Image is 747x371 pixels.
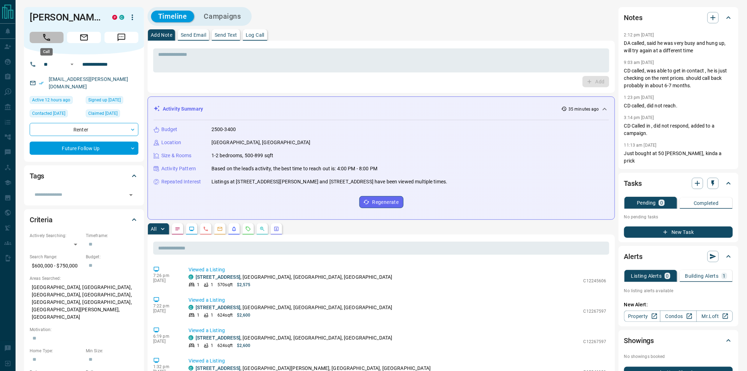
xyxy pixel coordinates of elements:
p: Listing Alerts [631,273,662,278]
p: CD called, did not reach. [624,102,733,110]
p: Send Email [181,33,206,37]
div: Thu Dec 26 2019 [86,96,138,106]
p: 0 [660,200,663,205]
p: Log Call [246,33,264,37]
p: C12267597 [584,308,606,314]
p: Activity Summary [163,105,203,113]
p: Timeframe: [86,232,138,239]
div: Criteria [30,211,138,228]
p: Budget: [86,254,138,260]
p: 2:12 pm [DATE] [624,33,654,37]
p: Budget [161,126,178,133]
p: CD Called in , did not respond, added to a campaign. [624,122,733,137]
p: 7:22 pm [153,304,178,308]
a: Condos [660,311,697,322]
p: [DATE] [153,339,178,344]
div: Future Follow Up [30,142,138,155]
p: 1 [197,282,199,288]
p: 624 sqft [217,342,233,349]
p: [GEOGRAPHIC_DATA], [GEOGRAPHIC_DATA] [211,139,311,146]
h2: Showings [624,335,654,346]
p: [GEOGRAPHIC_DATA], [GEOGRAPHIC_DATA], [GEOGRAPHIC_DATA], [GEOGRAPHIC_DATA], [GEOGRAPHIC_DATA], [G... [30,282,138,323]
p: All [151,226,156,231]
button: Open [126,190,136,200]
a: [EMAIL_ADDRESS][PERSON_NAME][DOMAIN_NAME] [49,76,129,89]
p: Size & Rooms [161,152,192,159]
a: [STREET_ADDRESS] [196,335,240,341]
h2: Criteria [30,214,53,225]
p: 1 [211,342,213,349]
div: Showings [624,332,733,349]
button: Campaigns [197,11,248,22]
a: [STREET_ADDRESS] [196,305,240,310]
div: Notes [624,9,733,26]
p: $2,600 [237,342,251,349]
p: 6:19 pm [153,334,178,339]
p: $600,000 - $750,000 [30,260,82,272]
div: Tue Jan 12 2021 [86,110,138,119]
h2: Tags [30,170,44,182]
div: Tags [30,167,138,184]
p: New Alert: [624,301,733,308]
svg: Notes [175,226,180,232]
p: Actively Searching: [30,232,82,239]
p: Search Range: [30,254,82,260]
p: 1:23 pm [DATE] [624,95,654,100]
p: 1 [211,312,213,318]
p: , [GEOGRAPHIC_DATA], [GEOGRAPHIC_DATA], [GEOGRAPHIC_DATA] [196,304,393,311]
p: Pending [637,200,656,205]
p: Repeated Interest [161,178,201,185]
p: $2,600 [237,312,251,318]
p: Motivation: [30,326,138,333]
a: Mr.Loft [697,311,733,322]
div: Tasks [624,175,733,192]
div: Fri Aug 15 2025 [30,110,82,119]
p: No listing alerts available [624,288,733,294]
p: 570 sqft [217,282,233,288]
span: Message [104,32,138,43]
p: No showings booked [624,353,733,360]
svg: Emails [217,226,223,232]
p: C12245606 [584,278,606,284]
svg: Listing Alerts [231,226,237,232]
div: Call [40,48,53,55]
div: condos.ca [119,15,124,20]
button: Timeline [151,11,194,22]
p: 1 [211,282,213,288]
a: Property [624,311,661,322]
span: Contacted [DATE] [32,110,65,117]
span: Claimed [DATE] [88,110,118,117]
p: Min Size: [86,348,138,354]
a: [STREET_ADDRESS] [196,365,240,371]
h2: Tasks [624,178,642,189]
p: Location [161,139,181,146]
p: Building Alerts [685,273,719,278]
p: CD called, was able to get in contact , he is just checking on the rent prices. should call back ... [624,67,733,89]
p: Send Text [215,33,237,37]
span: Call [30,32,64,43]
svg: Calls [203,226,209,232]
div: property.ca [112,15,117,20]
p: $2,575 [237,282,251,288]
div: condos.ca [189,366,193,371]
div: Activity Summary35 minutes ago [154,102,609,116]
p: Based on the lead's activity, the best time to reach out is: 4:00 PM - 8:00 PM [211,165,377,172]
div: condos.ca [189,305,193,310]
button: New Task [624,226,733,238]
svg: Lead Browsing Activity [189,226,195,232]
p: [DATE] [153,278,178,283]
svg: Opportunities [259,226,265,232]
p: 624 sqft [217,312,233,318]
span: Signed up [DATE] [88,96,121,104]
span: Email [67,32,101,43]
button: Open [68,60,76,69]
h2: Notes [624,12,643,23]
svg: Agent Actions [274,226,279,232]
p: 1 [197,342,199,349]
p: 9:03 am [DATE] [624,60,654,65]
p: 1 [197,312,199,318]
p: No pending tasks [624,212,733,222]
p: Viewed a Listing [189,357,606,365]
p: 11:13 am [DATE] [624,143,657,148]
button: Regenerate [359,196,404,208]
